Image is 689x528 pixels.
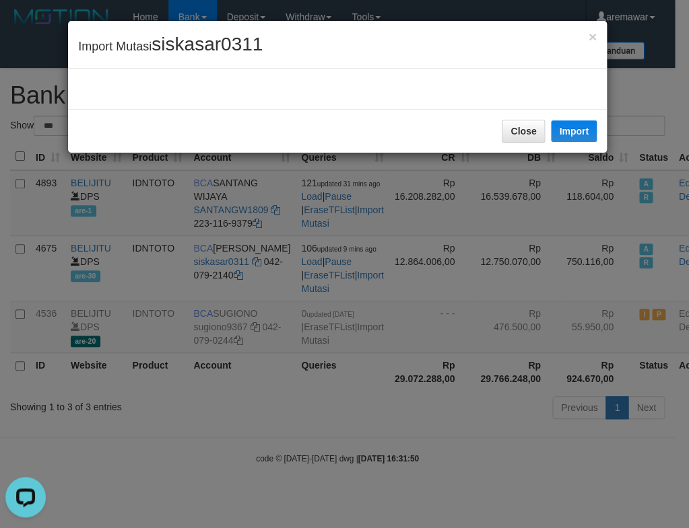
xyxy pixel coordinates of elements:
button: Import [551,120,597,142]
span: siskasar0311 [152,34,263,54]
span: Import Mutasi [78,40,263,53]
button: Open LiveChat chat widget [5,5,46,46]
button: Close [589,30,597,44]
button: Close [502,120,545,143]
span: × [589,29,597,44]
